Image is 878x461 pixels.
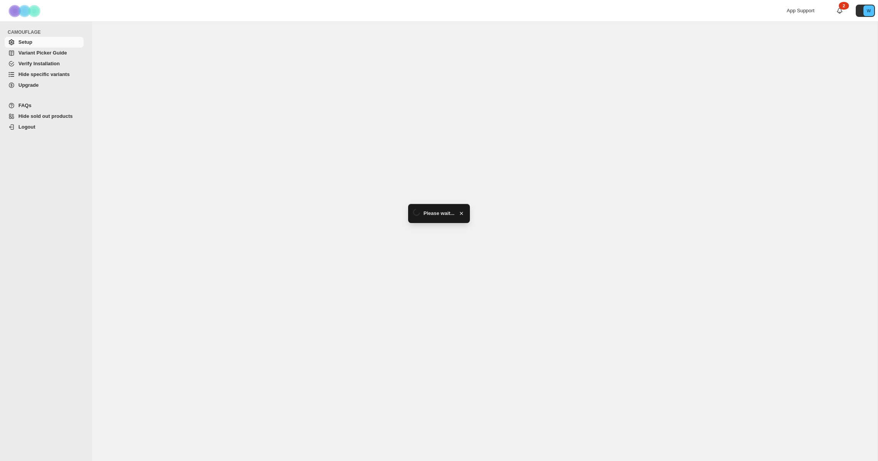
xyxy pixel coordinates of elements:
span: Hide specific variants [18,71,70,77]
div: 2 [839,2,849,10]
span: Variant Picker Guide [18,50,67,56]
text: W [867,8,871,13]
a: 2 [836,7,843,15]
a: Logout [5,122,84,132]
img: Camouflage [6,0,44,21]
a: Setup [5,37,84,48]
button: Avatar with initials W [856,5,875,17]
span: Please wait... [423,210,455,217]
a: Hide specific variants [5,69,84,80]
a: Variant Picker Guide [5,48,84,58]
a: FAQs [5,100,84,111]
span: Logout [18,124,35,130]
a: Hide sold out products [5,111,84,122]
span: Avatar with initials W [863,5,874,16]
a: Verify Installation [5,58,84,69]
span: Verify Installation [18,61,60,66]
span: CAMOUFLAGE [8,29,87,35]
span: FAQs [18,102,31,108]
span: Setup [18,39,32,45]
span: App Support [787,8,814,13]
span: Hide sold out products [18,113,73,119]
span: Upgrade [18,82,39,88]
a: Upgrade [5,80,84,91]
